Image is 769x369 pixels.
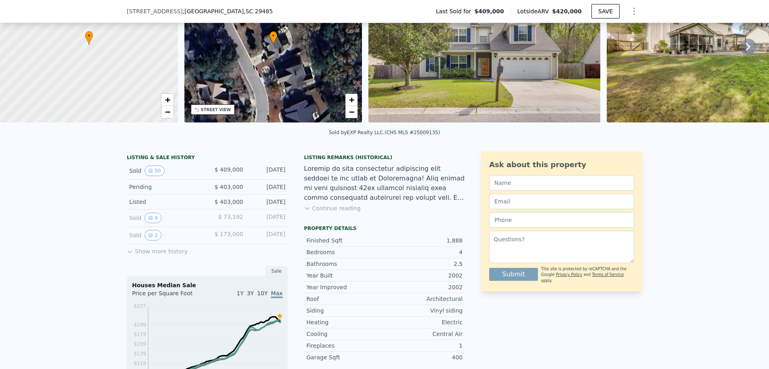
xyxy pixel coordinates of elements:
div: Fireplaces [306,342,384,350]
div: Sold [129,166,201,176]
div: • [269,31,277,45]
div: Siding [306,307,384,315]
div: 1,888 [384,236,463,245]
div: Loremip do sita consectetur adipiscing elit seddoei te inc utlab et Doloremagna! Aliq enimad mi v... [304,164,465,203]
div: [DATE] [250,198,285,206]
div: 1 [384,342,463,350]
span: $409,000 [474,7,504,15]
a: Zoom in [161,94,174,106]
div: Pending [129,183,201,191]
span: − [349,107,354,117]
a: Terms of Service [592,272,624,277]
a: Privacy Policy [556,272,582,277]
div: • [85,31,93,45]
span: • [269,32,277,39]
button: Submit [489,268,538,281]
input: Name [489,175,634,191]
tspan: $159 [134,341,146,347]
a: Zoom in [345,94,358,106]
div: [DATE] [250,183,285,191]
button: View historical data [145,166,164,176]
div: Ask about this property [489,159,634,170]
div: Houses Median Sale [132,281,283,289]
span: Max [271,290,283,298]
span: , [GEOGRAPHIC_DATA] [183,7,273,15]
div: STREET VIEW [201,107,231,113]
div: Cooling [306,330,384,338]
div: 400 [384,353,463,361]
input: Phone [489,212,634,228]
span: + [165,95,170,105]
div: Roof [306,295,384,303]
span: $ 73,192 [218,214,243,220]
button: SAVE [591,4,620,19]
span: [STREET_ADDRESS] [127,7,183,15]
div: Sale [265,266,288,276]
div: Year Improved [306,283,384,291]
div: Sold [129,213,201,223]
tspan: $139 [134,351,146,357]
div: Bedrooms [306,248,384,256]
div: Electric [384,318,463,326]
div: Architectural [384,295,463,303]
span: Last Sold for [436,7,475,15]
button: Show Options [626,3,642,19]
div: Sold by EXP Realty LLC . [329,130,384,135]
span: $ 173,000 [215,231,243,237]
span: 10Y [257,290,268,296]
span: 3Y [247,290,254,296]
div: 4 [384,248,463,256]
div: 2002 [384,283,463,291]
span: 1Y [237,290,244,296]
div: (CHS MLS #25009135) [384,130,440,135]
div: Bathrooms [306,260,384,268]
div: Price per Square Foot [132,289,207,302]
button: View historical data [145,213,161,223]
tspan: $237 [134,303,146,309]
div: Year Built [306,272,384,280]
div: Garage Sqft [306,353,384,361]
span: Lotside ARV [517,7,552,15]
div: [DATE] [250,230,285,240]
div: 2.5 [384,260,463,268]
div: Heating [306,318,384,326]
div: This site is protected by reCAPTCHA and the Google and apply. [541,266,634,284]
button: View historical data [145,230,161,240]
input: Email [489,194,634,209]
tspan: $119 [134,361,146,366]
span: $ 409,000 [215,166,243,173]
tspan: $179 [134,332,146,337]
span: $ 403,000 [215,199,243,205]
span: + [349,95,354,105]
div: Listing Remarks (Historical) [304,154,465,161]
span: • [85,32,93,39]
div: Property details [304,225,465,232]
span: $420,000 [552,8,582,15]
div: 2002 [384,272,463,280]
span: $ 403,000 [215,184,243,190]
div: [DATE] [250,166,285,176]
div: [DATE] [250,213,285,223]
a: Zoom out [161,106,174,118]
button: Continue reading [304,204,361,212]
a: Zoom out [345,106,358,118]
button: Show more history [127,244,188,255]
div: Finished Sqft [306,236,384,245]
div: LISTING & SALE HISTORY [127,154,288,162]
div: Listed [129,198,201,206]
tspan: $199 [134,322,146,328]
div: Sold [129,230,201,240]
div: Central Air [384,330,463,338]
span: , SC 29485 [244,8,273,15]
span: − [165,107,170,117]
div: Vinyl siding [384,307,463,315]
